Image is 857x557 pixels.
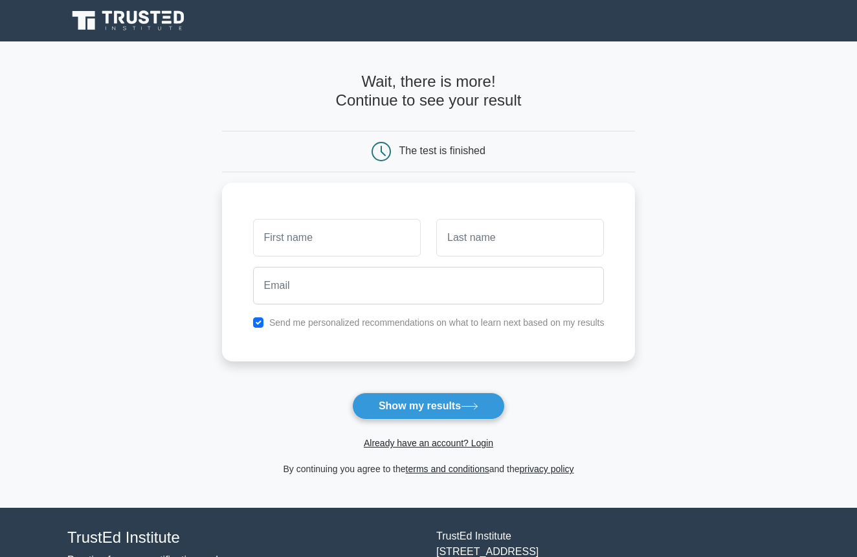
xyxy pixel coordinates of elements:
input: Last name [436,219,604,256]
input: Email [253,267,605,304]
a: terms and conditions [406,464,489,474]
a: privacy policy [520,464,574,474]
h4: TrustEd Institute [67,529,421,547]
div: The test is finished [399,145,485,156]
div: By continuing you agree to the and the [214,461,643,477]
button: Show my results [352,392,505,420]
a: Already have an account? Login [364,438,493,448]
input: First name [253,219,421,256]
label: Send me personalized recommendations on what to learn next based on my results [269,317,605,328]
h4: Wait, there is more! Continue to see your result [222,73,636,110]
